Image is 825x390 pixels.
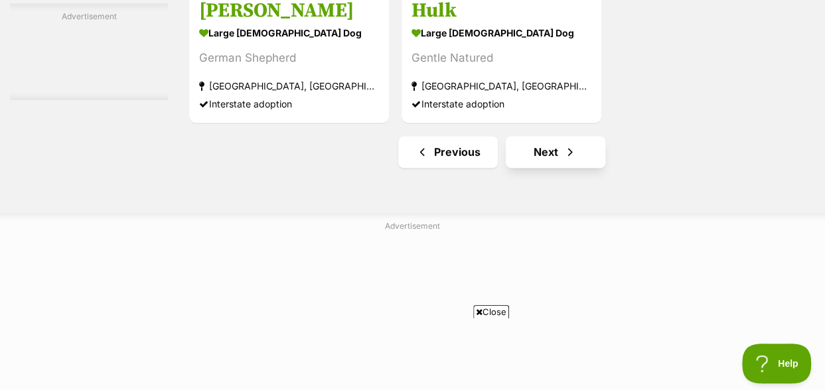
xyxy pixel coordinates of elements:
iframe: Help Scout Beacon - Open [742,344,812,383]
nav: Pagination [188,136,815,168]
strong: [GEOGRAPHIC_DATA], [GEOGRAPHIC_DATA] [412,77,591,95]
div: Interstate adoption [199,95,379,113]
a: Next page [506,136,605,168]
strong: large [DEMOGRAPHIC_DATA] Dog [412,23,591,42]
div: Gentle Natured [412,49,591,67]
strong: large [DEMOGRAPHIC_DATA] Dog [199,23,379,42]
a: Previous page [398,136,498,168]
strong: [GEOGRAPHIC_DATA], [GEOGRAPHIC_DATA] [199,77,379,95]
span: Close [473,305,509,318]
div: Advertisement [10,3,168,100]
iframe: Advertisement [171,324,654,383]
div: German Shepherd [199,49,379,67]
div: Interstate adoption [412,95,591,113]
